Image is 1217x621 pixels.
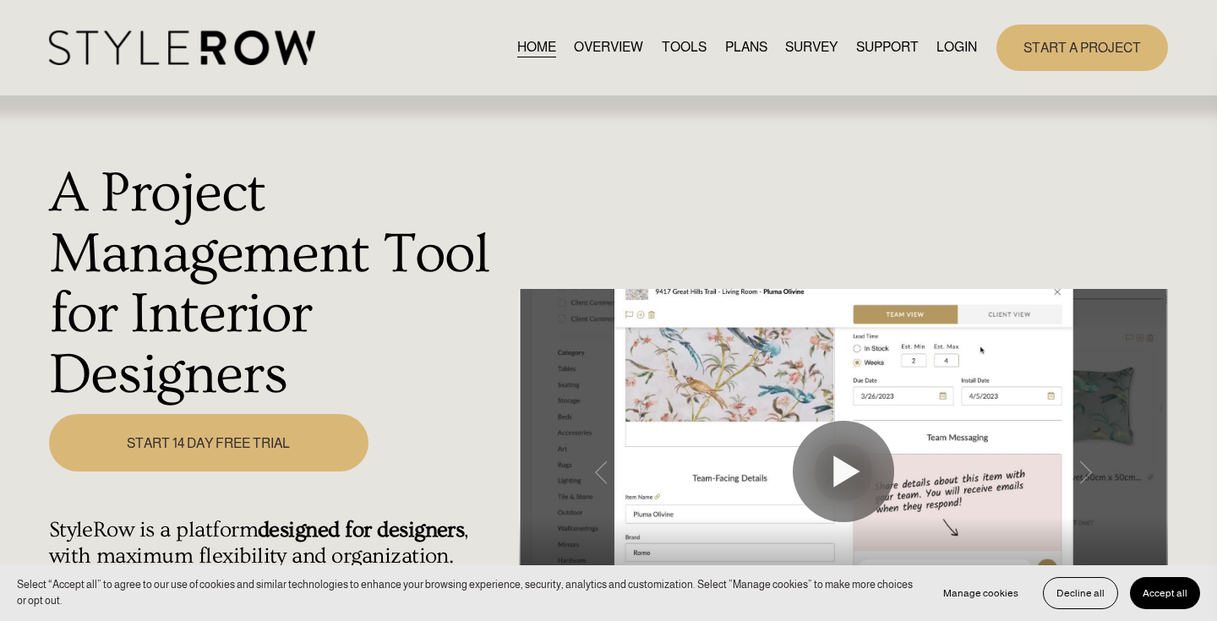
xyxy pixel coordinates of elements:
button: Play [793,421,894,522]
a: SURVEY [785,36,838,59]
a: TOOLS [662,36,707,59]
button: Decline all [1043,577,1118,609]
img: StyleRow [49,30,315,65]
a: LOGIN [936,36,977,59]
a: HOME [517,36,556,59]
a: PLANS [725,36,767,59]
h4: StyleRow is a platform , with maximum flexibility and organization. [49,517,510,569]
a: folder dropdown [856,36,919,59]
button: Accept all [1130,577,1200,609]
span: Accept all [1143,587,1187,599]
a: START A PROJECT [996,25,1168,71]
a: START 14 DAY FREE TRIAL [49,414,369,471]
button: Manage cookies [930,577,1031,609]
p: Select “Accept all” to agree to our use of cookies and similar technologies to enhance your brows... [17,577,914,609]
h1: A Project Management Tool for Interior Designers [49,163,510,406]
strong: designed for designers [258,517,464,542]
span: Decline all [1056,587,1105,599]
span: Manage cookies [943,587,1018,599]
a: OVERVIEW [574,36,643,59]
span: SUPPORT [856,37,919,57]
